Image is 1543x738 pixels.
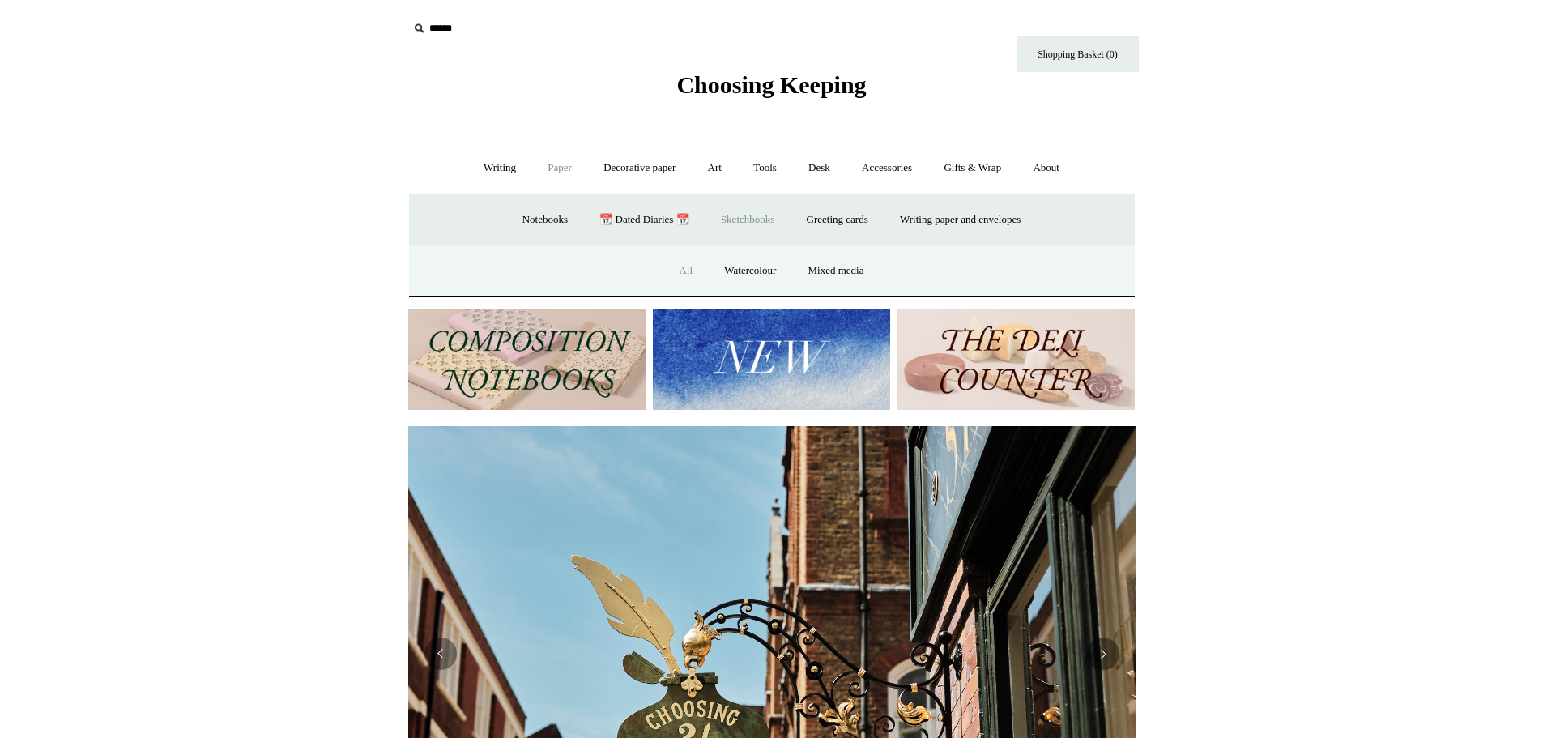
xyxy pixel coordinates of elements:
[408,309,646,410] img: 202302 Composition ledgers.jpg__PID:69722ee6-fa44-49dd-a067-31375e5d54ec
[794,147,845,190] a: Desk
[847,147,927,190] a: Accessories
[794,250,879,292] a: Mixed media
[885,198,1035,241] a: Writing paper and envelopes
[653,309,890,410] img: New.jpg__PID:f73bdf93-380a-4a35-bcfe-7823039498e1
[1017,36,1139,72] a: Shopping Basket (0)
[589,147,690,190] a: Decorative paper
[676,84,866,96] a: Choosing Keeping
[929,147,1016,190] a: Gifts & Wrap
[676,71,866,98] span: Choosing Keeping
[585,198,703,241] a: 📆 Dated Diaries 📆
[897,309,1135,410] img: The Deli Counter
[533,147,586,190] a: Paper
[664,250,707,292] a: All
[508,198,582,241] a: Notebooks
[710,250,791,292] a: Watercolour
[739,147,791,190] a: Tools
[1087,638,1119,670] button: Next
[693,147,736,190] a: Art
[706,198,789,241] a: Sketchbooks
[792,198,883,241] a: Greeting cards
[424,638,457,670] button: Previous
[1018,147,1074,190] a: About
[469,147,531,190] a: Writing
